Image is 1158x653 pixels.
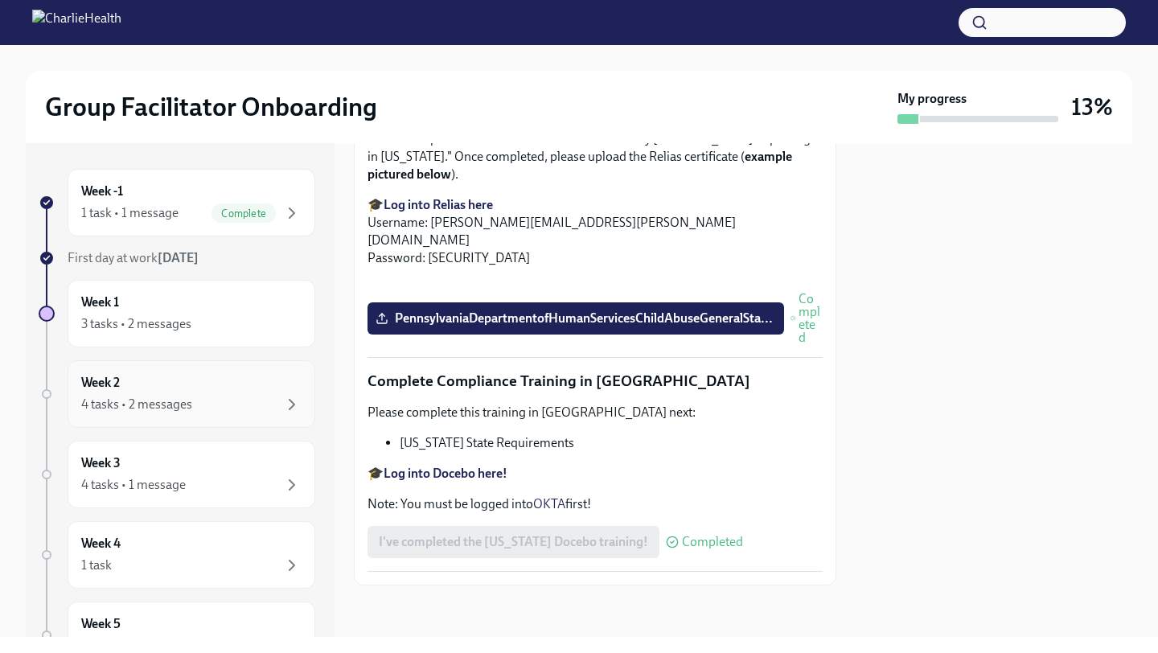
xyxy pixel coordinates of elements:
[379,310,773,326] span: PennsylvaniaDepartmentofHumanServicesChildAbuseGeneralSta...
[368,404,823,421] p: Please complete this training in [GEOGRAPHIC_DATA] next:
[81,294,119,311] h6: Week 1
[368,130,823,183] p: Please complete the Relias course titled "Mandatory [MEDICAL_DATA] Reporting in [US_STATE]." Once...
[384,466,507,481] a: Log into Docebo here!
[158,250,199,265] strong: [DATE]
[1071,92,1113,121] h3: 13%
[81,374,120,392] h6: Week 2
[39,360,315,428] a: Week 24 tasks • 2 messages
[39,280,315,347] a: Week 13 tasks • 2 messages
[81,204,179,222] div: 1 task • 1 message
[533,496,565,511] a: OKTA
[897,90,967,108] strong: My progress
[68,250,199,265] span: First day at work
[368,196,823,267] p: 🎓 Username: [PERSON_NAME][EMAIL_ADDRESS][PERSON_NAME][DOMAIN_NAME] Password: [SECURITY_DATA]
[39,169,315,236] a: Week -11 task • 1 messageComplete
[81,556,112,574] div: 1 task
[368,302,784,335] label: PennsylvaniaDepartmentofHumanServicesChildAbuseGeneralSta...
[799,293,823,344] span: Completed
[81,535,121,552] h6: Week 4
[368,465,823,483] p: 🎓
[39,441,315,508] a: Week 34 tasks • 1 message
[81,454,121,472] h6: Week 3
[368,371,823,392] p: Complete Compliance Training in [GEOGRAPHIC_DATA]
[81,476,186,494] div: 4 tasks • 1 message
[32,10,121,35] img: CharlieHealth
[81,615,121,633] h6: Week 5
[39,521,315,589] a: Week 41 task
[81,183,123,200] h6: Week -1
[81,396,192,413] div: 4 tasks • 2 messages
[39,249,315,267] a: First day at work[DATE]
[368,149,792,182] strong: example pictured below
[682,536,743,548] span: Completed
[400,434,823,452] li: [US_STATE] State Requirements
[384,197,493,212] a: Log into Relias here
[81,315,191,333] div: 3 tasks • 2 messages
[45,91,377,123] h2: Group Facilitator Onboarding
[368,495,823,513] p: Note: You must be logged into first!
[211,207,276,220] span: Complete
